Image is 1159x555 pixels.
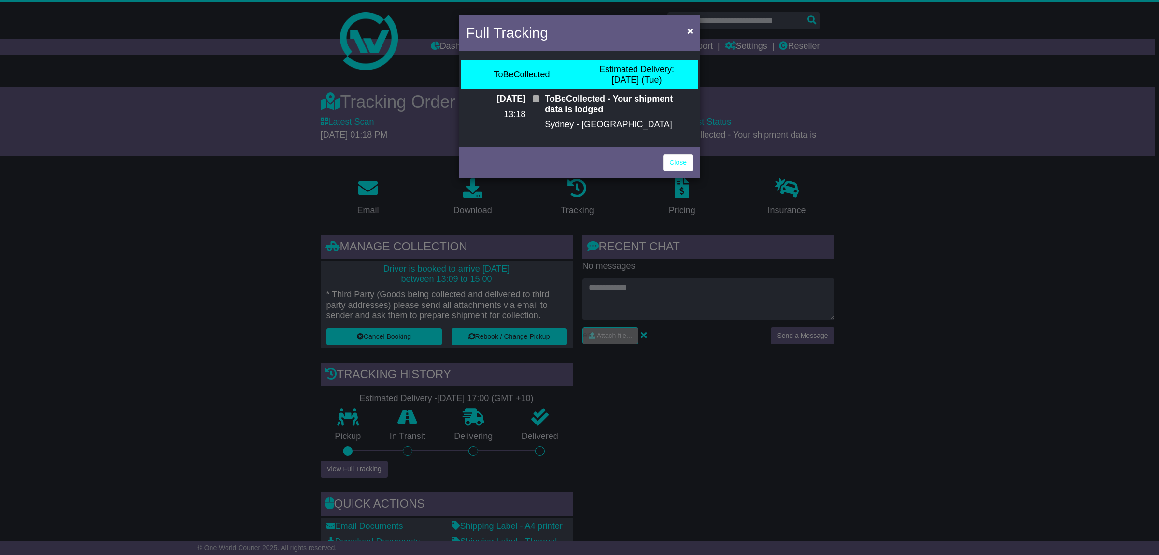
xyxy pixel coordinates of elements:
[545,94,693,115] p: ToBeCollected - Your shipment data is lodged
[599,64,674,85] div: [DATE] (Tue)
[687,25,693,36] span: ×
[466,94,525,104] p: [DATE]
[663,154,693,171] a: Close
[466,22,548,44] h4: Full Tracking
[466,109,525,120] p: 13:18
[494,70,550,80] div: ToBeCollected
[599,64,674,74] span: Estimated Delivery:
[545,119,693,130] p: Sydney - [GEOGRAPHIC_DATA]
[682,21,698,41] button: Close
